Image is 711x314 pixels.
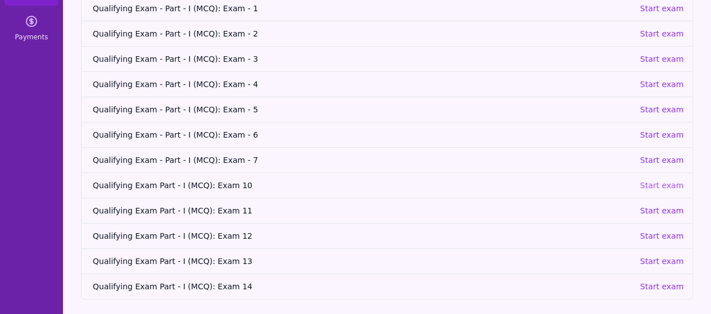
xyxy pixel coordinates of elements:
[640,79,683,90] p: Start exam
[81,147,692,172] a: Qualifying Exam - Part - I (MCQ): Exam - 7Start exam
[93,230,631,242] span: Qualifying Exam Part - I (MCQ): Exam 12
[4,8,58,48] a: Payments
[640,3,683,14] p: Start exam
[93,53,631,65] span: Qualifying Exam - Part - I (MCQ): Exam - 3
[93,281,631,292] span: Qualifying Exam Part - I (MCQ): Exam 14
[81,198,692,223] a: Qualifying Exam Part - I (MCQ): Exam 11Start exam
[93,28,631,39] span: Qualifying Exam - Part - I (MCQ): Exam - 2
[15,33,48,42] span: Payments
[640,28,683,39] p: Start exam
[640,154,683,166] p: Start exam
[81,21,692,46] a: Qualifying Exam - Part - I (MCQ): Exam - 2Start exam
[81,172,692,198] a: Qualifying Exam Part - I (MCQ): Exam 10Start exam
[640,205,683,216] p: Start exam
[640,281,683,292] p: Start exam
[81,274,692,299] a: Qualifying Exam Part - I (MCQ): Exam 14Start exam
[81,71,692,97] a: Qualifying Exam - Part - I (MCQ): Exam - 4Start exam
[93,256,631,267] span: Qualifying Exam Part - I (MCQ): Exam 13
[640,230,683,242] p: Start exam
[640,256,683,267] p: Start exam
[81,223,692,248] a: Qualifying Exam Part - I (MCQ): Exam 12Start exam
[81,248,692,274] a: Qualifying Exam Part - I (MCQ): Exam 13Start exam
[640,53,683,65] p: Start exam
[93,180,631,191] span: Qualifying Exam Part - I (MCQ): Exam 10
[93,205,631,216] span: Qualifying Exam Part - I (MCQ): Exam 11
[81,97,692,122] a: Qualifying Exam - Part - I (MCQ): Exam - 5Start exam
[93,104,631,115] span: Qualifying Exam - Part - I (MCQ): Exam - 5
[81,46,692,71] a: Qualifying Exam - Part - I (MCQ): Exam - 3Start exam
[640,129,683,140] p: Start exam
[81,122,692,147] a: Qualifying Exam - Part - I (MCQ): Exam - 6Start exam
[640,180,683,191] p: Start exam
[93,3,631,14] span: Qualifying Exam - Part - I (MCQ): Exam - 1
[93,79,631,90] span: Qualifying Exam - Part - I (MCQ): Exam - 4
[640,104,683,115] p: Start exam
[93,154,631,166] span: Qualifying Exam - Part - I (MCQ): Exam - 7
[93,129,631,140] span: Qualifying Exam - Part - I (MCQ): Exam - 6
